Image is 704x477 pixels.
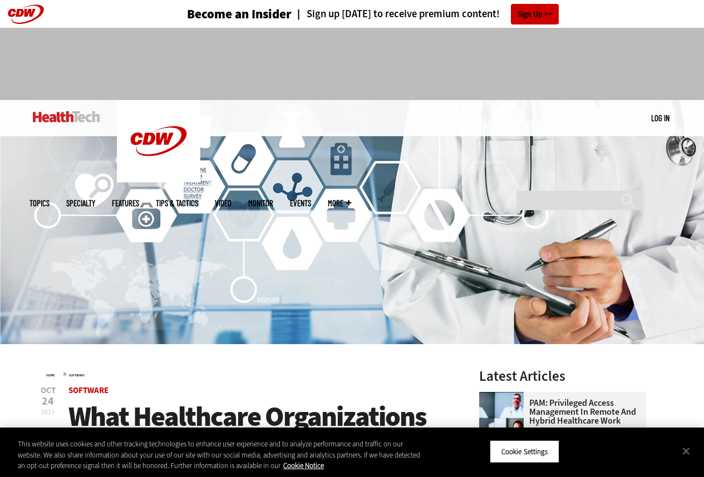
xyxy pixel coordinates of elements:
span: More [328,199,351,207]
a: CDW [117,173,200,185]
a: Software [69,373,85,377]
div: » [46,369,450,378]
span: Topics [29,199,50,207]
a: Home [46,373,55,377]
div: This website uses cookies and other tracking technologies to enhance user experience and to analy... [18,439,422,471]
button: Cookie Settings [490,440,559,463]
a: Software [68,385,109,396]
a: Become an Insider [145,8,292,21]
a: PAM: Privileged Access Management in Remote and Hybrid Healthcare Work [479,399,639,425]
a: Sign up [DATE] to receive premium content! [292,9,500,19]
span: Specialty [66,199,95,207]
a: Sign Up [511,4,559,24]
h3: Latest Articles [479,369,646,383]
span: 24 [41,396,56,407]
div: User menu [651,112,669,124]
a: remote call with care team [479,392,529,401]
a: Tips & Tactics [156,199,198,207]
span: Oct [41,386,56,395]
img: Home [117,100,200,182]
a: Features [112,199,139,207]
h3: Become an Insider [187,8,292,21]
a: Video [215,199,232,207]
button: Close [674,439,698,463]
span: 2023 [41,408,55,416]
img: Home [33,111,100,122]
a: Log in [651,113,669,123]
a: More information about your privacy [283,461,324,470]
a: Events [290,199,311,207]
a: MonITor [248,199,273,207]
img: remote call with care team [479,392,524,436]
